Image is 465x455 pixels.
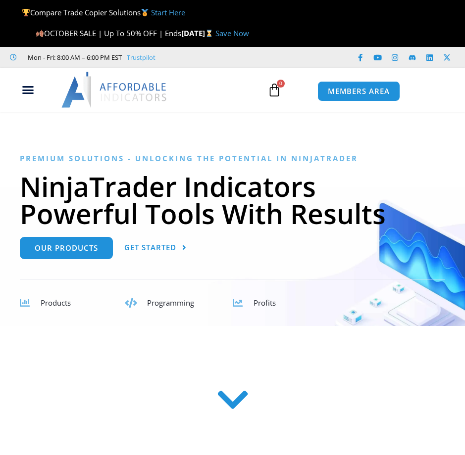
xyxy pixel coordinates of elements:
[206,30,213,37] img: ⌛
[61,72,168,107] img: LogoAI | Affordable Indicators – NinjaTrader
[215,28,249,38] a: Save Now
[147,298,194,308] span: Programming
[141,9,149,16] img: 🥇
[22,9,30,16] img: 🏆
[151,7,185,17] a: Start Here
[127,51,155,63] a: Trustpilot
[41,298,71,308] span: Products
[20,237,113,259] a: Our Products
[181,28,215,38] strong: [DATE]
[36,28,181,38] span: OCTOBER SALE | Up To 50% OFF | Ends
[25,51,122,63] span: Mon - Fri: 8:00 AM – 6:00 PM EST
[35,244,98,252] span: Our Products
[124,244,176,251] span: Get Started
[277,80,285,88] span: 0
[20,173,445,227] h1: NinjaTrader Indicators Powerful Tools With Results
[21,7,185,17] span: Compare Trade Copier Solutions
[124,237,187,259] a: Get Started
[328,88,390,95] span: MEMBERS AREA
[317,81,400,101] a: MEMBERS AREA
[253,76,296,104] a: 0
[254,298,276,308] span: Profits
[20,154,445,163] h6: Premium Solutions - Unlocking the Potential in NinjaTrader
[5,81,51,99] div: Menu Toggle
[36,30,44,37] img: 🍂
